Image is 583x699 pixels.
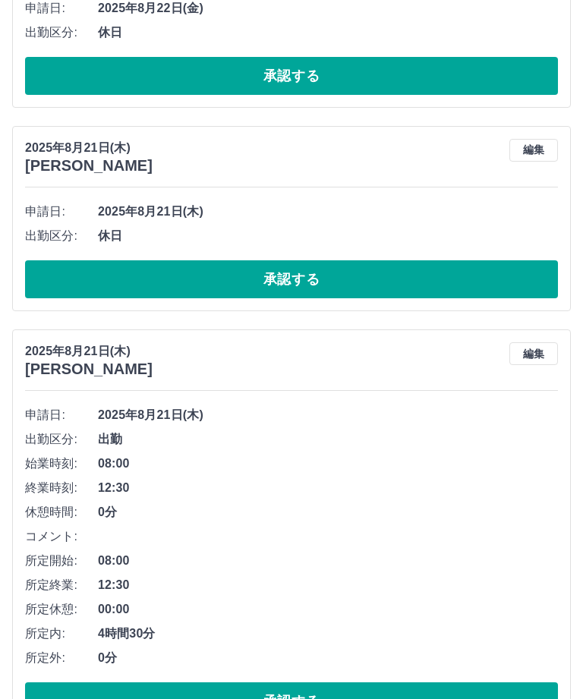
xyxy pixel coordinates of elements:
span: 出勤区分: [25,24,98,42]
span: 出勤区分: [25,430,98,449]
button: 承認する [25,57,558,95]
span: 出勤区分: [25,227,98,245]
span: 12:30 [98,479,558,497]
span: 休日 [98,24,558,42]
span: 所定終業: [25,576,98,594]
span: コメント: [25,527,98,546]
h3: [PERSON_NAME] [25,157,153,175]
p: 2025年8月21日(木) [25,139,153,157]
span: 休日 [98,227,558,245]
button: 編集 [509,342,558,365]
span: 終業時刻: [25,479,98,497]
button: 承認する [25,260,558,298]
h3: [PERSON_NAME] [25,361,153,378]
span: 08:00 [98,552,558,570]
span: 0分 [98,649,558,667]
span: 4時間30分 [98,625,558,643]
span: 所定外: [25,649,98,667]
span: 休憩時間: [25,503,98,521]
span: 08:00 [98,455,558,473]
span: 00:00 [98,600,558,619]
span: 所定開始: [25,552,98,570]
span: 始業時刻: [25,455,98,473]
button: 編集 [509,139,558,162]
span: 0分 [98,503,558,521]
span: 出勤 [98,430,558,449]
span: 申請日: [25,203,98,221]
span: 2025年8月21日(木) [98,203,558,221]
span: 申請日: [25,406,98,424]
span: 所定休憩: [25,600,98,619]
span: 12:30 [98,576,558,594]
p: 2025年8月21日(木) [25,342,153,361]
span: 所定内: [25,625,98,643]
span: 2025年8月21日(木) [98,406,558,424]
